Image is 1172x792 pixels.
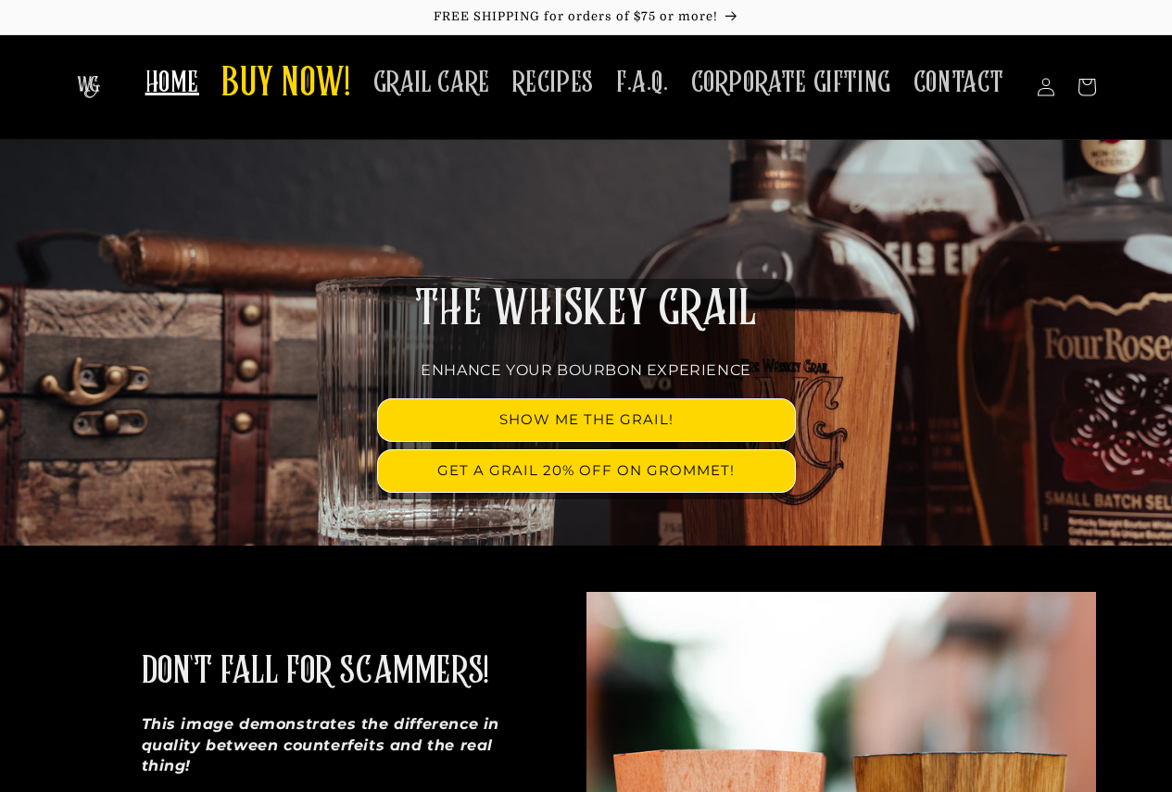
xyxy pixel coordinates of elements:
[691,65,891,101] span: CORPORATE GIFTING
[142,647,489,696] h2: DON'T FALL FOR SCAMMERS!
[373,65,490,101] span: GRAIL CARE
[680,54,902,112] a: CORPORATE GIFTING
[145,65,199,101] span: HOME
[77,76,100,98] img: The Whiskey Grail
[415,285,756,333] span: THE WHISKEY GRAIL
[221,59,351,110] span: BUY NOW!
[378,399,795,441] a: SHOW ME THE GRAIL!
[501,54,605,112] a: RECIPES
[421,361,751,379] span: ENHANCE YOUR BOURBON EXPERIENCE
[378,450,795,492] a: GET A GRAIL 20% OFF ON GROMMET!
[362,54,501,112] a: GRAIL CARE
[616,65,669,101] span: F.A.Q.
[605,54,680,112] a: F.A.Q.
[19,9,1153,25] p: FREE SHIPPING for orders of $75 or more!
[210,48,362,121] a: BUY NOW!
[142,715,500,774] strong: This image demonstrates the difference in quality between counterfeits and the real thing!
[902,54,1015,112] a: CONTACT
[512,65,594,101] span: RECIPES
[134,54,210,112] a: HOME
[914,65,1004,101] span: CONTACT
